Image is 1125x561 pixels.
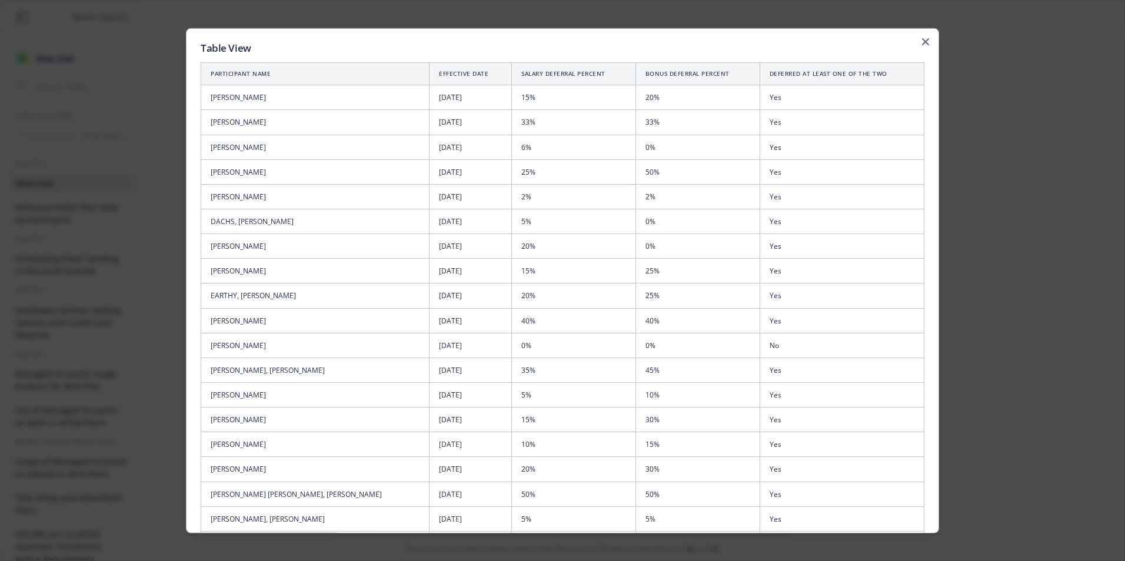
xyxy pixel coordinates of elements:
td: [PERSON_NAME] [201,531,430,556]
td: [DATE] [430,209,512,233]
td: 15% [512,259,635,283]
td: [DATE] [430,358,512,382]
td: 10% [635,382,760,407]
td: [DATE] [430,184,512,209]
td: 0% [635,333,760,358]
td: [PERSON_NAME] [201,184,430,209]
td: [PERSON_NAME] [201,233,430,258]
td: Yes [760,184,924,209]
td: [PERSON_NAME], [PERSON_NAME] [201,506,430,531]
th: Salary Deferral Percent [512,62,635,85]
td: 2% [635,184,760,209]
td: 50% [635,482,760,506]
td: Yes [760,233,924,258]
td: 15% [512,407,635,432]
td: [PERSON_NAME] [201,382,430,407]
td: 30% [635,407,760,432]
td: [PERSON_NAME] [PERSON_NAME], [PERSON_NAME] [201,482,430,506]
td: Yes [760,482,924,506]
td: 6% [512,135,635,159]
td: No [760,333,924,358]
td: Yes [760,209,924,233]
td: 50% [512,531,635,556]
th: Participant Name [201,62,430,85]
td: [PERSON_NAME] [201,457,430,482]
td: [DATE] [430,333,512,358]
td: Yes [760,407,924,432]
td: 5% [512,209,635,233]
td: [PERSON_NAME] [201,259,430,283]
td: [DATE] [430,382,512,407]
td: Yes [760,457,924,482]
td: [DATE] [430,85,512,110]
td: [PERSON_NAME] [201,407,430,432]
td: 20% [512,457,635,482]
td: [PERSON_NAME], [PERSON_NAME] [201,358,430,382]
td: [DATE] [430,482,512,506]
td: Yes [760,135,924,159]
td: [DATE] [430,283,512,308]
td: Yes [760,259,924,283]
td: Yes [760,159,924,184]
td: 50% [512,482,635,506]
td: 30% [635,457,760,482]
td: [DATE] [430,308,512,333]
td: 5% [512,382,635,407]
td: 35% [512,358,635,382]
td: 5% [635,506,760,531]
td: 33% [512,110,635,135]
td: EARTHY, [PERSON_NAME] [201,283,430,308]
td: Yes [760,308,924,333]
td: 0% [512,333,635,358]
td: 5% [512,506,635,531]
td: [DATE] [430,457,512,482]
td: Yes [760,531,924,556]
td: 2% [512,184,635,209]
td: 25% [635,283,760,308]
td: 33% [635,110,760,135]
td: 15% [512,85,635,110]
td: [PERSON_NAME] [201,159,430,184]
td: DACHS, [PERSON_NAME] [201,209,430,233]
td: [DATE] [430,159,512,184]
h2: Table View [201,43,924,53]
td: 10% [512,432,635,457]
td: [DATE] [430,506,512,531]
td: 40% [512,308,635,333]
td: [DATE] [430,432,512,457]
th: Bonus Deferral Percent [635,62,760,85]
td: [PERSON_NAME] [201,85,430,110]
td: 0% [635,135,760,159]
td: Yes [760,85,924,110]
td: [DATE] [430,531,512,556]
td: Yes [760,382,924,407]
td: [DATE] [430,233,512,258]
td: [DATE] [430,135,512,159]
td: 15% [635,432,760,457]
td: Yes [760,432,924,457]
td: 50% [635,531,760,556]
td: 25% [512,159,635,184]
td: 20% [512,233,635,258]
th: Deferred at least one of the two [760,62,924,85]
td: [PERSON_NAME] [201,308,430,333]
td: 25% [635,259,760,283]
td: 0% [635,233,760,258]
td: 20% [512,283,635,308]
td: 50% [635,159,760,184]
td: [PERSON_NAME] [201,135,430,159]
td: [DATE] [430,407,512,432]
td: Yes [760,506,924,531]
td: 20% [635,85,760,110]
td: [DATE] [430,110,512,135]
td: 0% [635,209,760,233]
td: [PERSON_NAME] [201,432,430,457]
th: Effective Date [430,62,512,85]
td: 45% [635,358,760,382]
td: Yes [760,283,924,308]
td: 40% [635,308,760,333]
td: Yes [760,358,924,382]
td: [DATE] [430,259,512,283]
td: [PERSON_NAME] [201,110,430,135]
td: Yes [760,110,924,135]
